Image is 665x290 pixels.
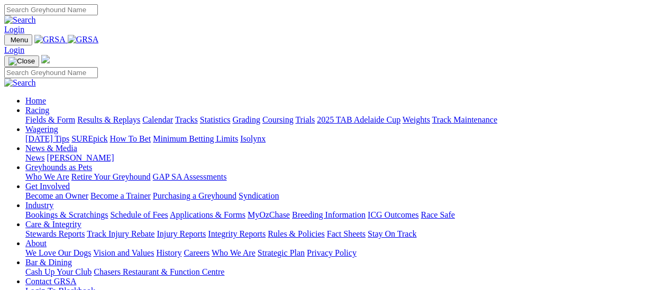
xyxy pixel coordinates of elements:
[239,191,279,200] a: Syndication
[317,115,400,124] a: 2025 TAB Adelaide Cup
[25,106,49,115] a: Racing
[110,210,168,219] a: Schedule of Fees
[421,210,454,219] a: Race Safe
[208,229,266,238] a: Integrity Reports
[258,248,305,257] a: Strategic Plan
[292,210,366,219] a: Breeding Information
[327,229,366,238] a: Fact Sheets
[4,55,39,67] button: Toggle navigation
[175,115,198,124] a: Tracks
[25,239,47,248] a: About
[200,115,231,124] a: Statistics
[25,267,661,277] div: Bar & Dining
[4,45,24,54] a: Login
[93,248,154,257] a: Vision and Values
[25,267,92,276] a: Cash Up Your Club
[403,115,430,124] a: Weights
[8,57,35,66] img: Close
[25,229,661,239] div: Care & Integrity
[68,35,99,44] img: GRSA
[25,248,91,257] a: We Love Our Dogs
[432,115,497,124] a: Track Maintenance
[368,229,416,238] a: Stay On Track
[25,153,661,163] div: News & Media
[11,36,28,44] span: Menu
[25,163,92,172] a: Greyhounds as Pets
[233,115,260,124] a: Grading
[4,78,36,88] img: Search
[25,220,81,229] a: Care & Integrity
[25,210,108,219] a: Bookings & Scratchings
[25,144,77,153] a: News & Media
[71,172,151,181] a: Retire Your Greyhound
[153,134,238,143] a: Minimum Betting Limits
[25,258,72,267] a: Bar & Dining
[153,172,227,181] a: GAP SA Assessments
[240,134,266,143] a: Isolynx
[47,153,114,162] a: [PERSON_NAME]
[25,134,69,143] a: [DATE] Tips
[153,191,236,200] a: Purchasing a Greyhound
[77,115,140,124] a: Results & Replays
[25,115,661,125] div: Racing
[248,210,290,219] a: MyOzChase
[25,172,661,182] div: Greyhounds as Pets
[25,191,88,200] a: Become an Owner
[25,191,661,201] div: Get Involved
[25,229,85,238] a: Stewards Reports
[4,67,98,78] input: Search
[4,25,24,34] a: Login
[25,277,76,286] a: Contact GRSA
[4,34,32,45] button: Toggle navigation
[142,115,173,124] a: Calendar
[262,115,294,124] a: Coursing
[307,248,357,257] a: Privacy Policy
[34,35,66,44] img: GRSA
[25,153,44,162] a: News
[25,172,69,181] a: Who We Are
[184,248,209,257] a: Careers
[87,229,154,238] a: Track Injury Rebate
[25,125,58,134] a: Wagering
[170,210,245,219] a: Applications & Forms
[25,210,661,220] div: Industry
[4,4,98,15] input: Search
[295,115,315,124] a: Trials
[25,182,70,191] a: Get Involved
[157,229,206,238] a: Injury Reports
[212,248,256,257] a: Who We Are
[25,115,75,124] a: Fields & Form
[25,248,661,258] div: About
[41,55,50,63] img: logo-grsa-white.png
[368,210,418,219] a: ICG Outcomes
[71,134,107,143] a: SUREpick
[4,15,36,25] img: Search
[268,229,325,238] a: Rules & Policies
[25,96,46,105] a: Home
[94,267,224,276] a: Chasers Restaurant & Function Centre
[25,134,661,144] div: Wagering
[90,191,151,200] a: Become a Trainer
[110,134,151,143] a: How To Bet
[156,248,181,257] a: History
[25,201,53,210] a: Industry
